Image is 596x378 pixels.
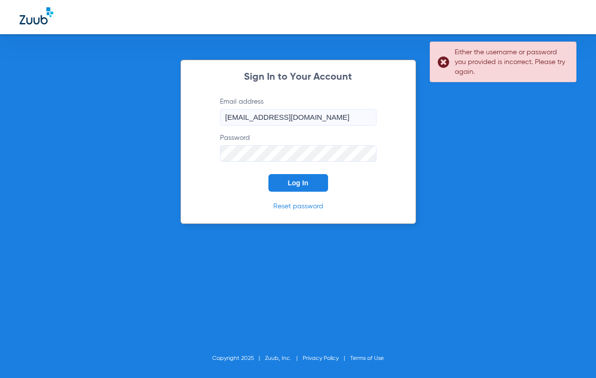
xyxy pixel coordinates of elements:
img: Zuub Logo [20,7,53,24]
div: Either the username or password you provided is incorrect. Please try again. [455,47,568,77]
li: Zuub, Inc. [265,354,303,363]
span: Log In [288,179,309,187]
a: Terms of Use [350,356,384,361]
li: Copyright 2025 [212,354,265,363]
label: Password [220,133,376,162]
input: Email address [220,109,376,126]
input: Password [220,145,376,162]
label: Email address [220,97,376,126]
a: Privacy Policy [303,356,339,361]
h2: Sign In to Your Account [205,72,391,82]
button: Log In [268,174,328,192]
a: Reset password [273,203,323,210]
